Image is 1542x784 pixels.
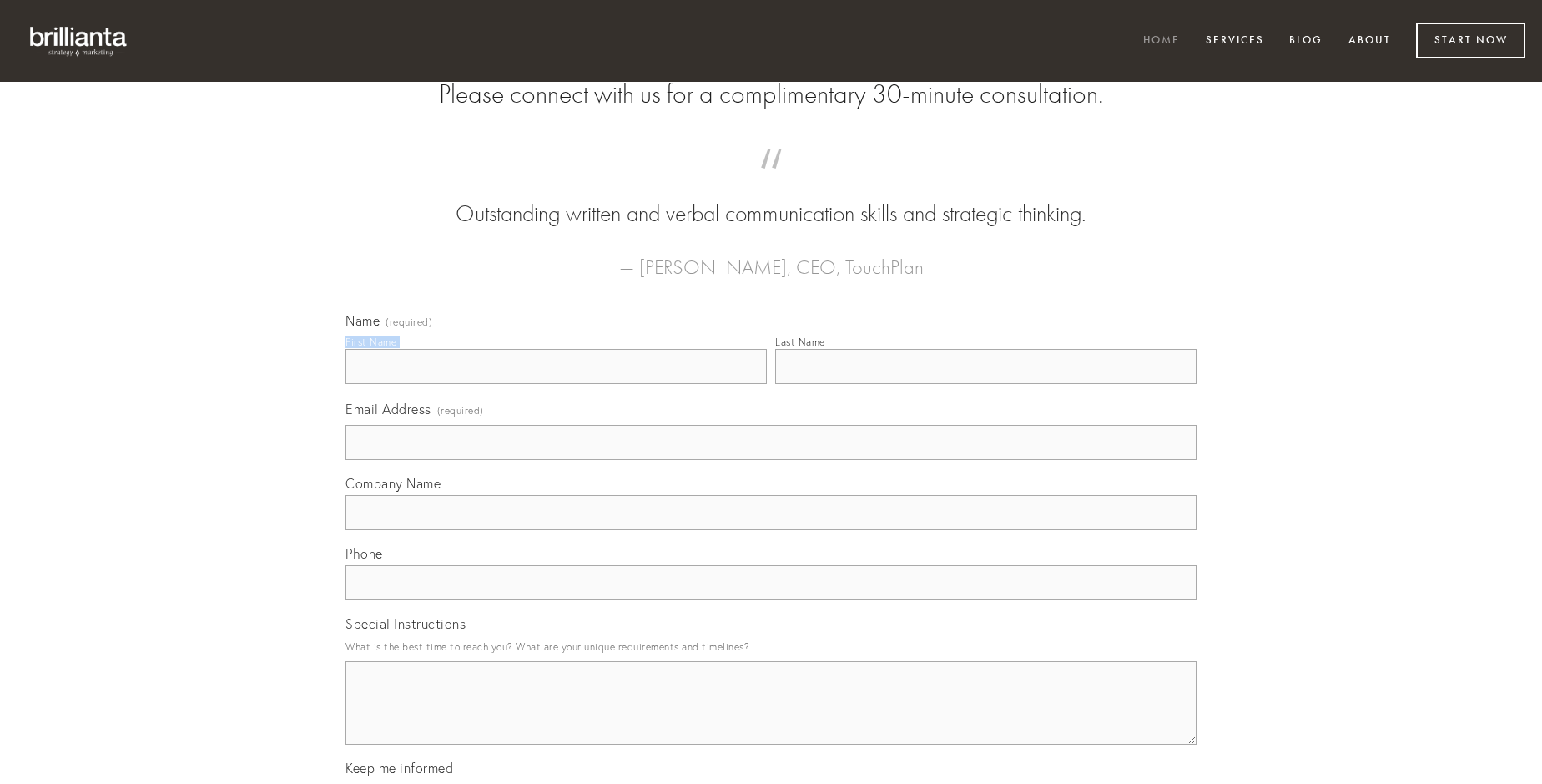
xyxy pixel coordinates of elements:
[17,17,142,65] img: brillianta - research, strategy, marketing
[372,230,1170,284] figcaption: — [PERSON_NAME], CEO, TouchPlan
[345,401,431,417] span: Email Address
[1278,28,1333,55] a: Blog
[1195,28,1275,55] a: Services
[345,475,441,492] span: Company Name
[345,760,453,776] span: Keep me informed
[345,545,383,562] span: Phone
[345,78,1197,110] h2: Please connect with us for a complimentary 30-minute consultation.
[1338,28,1402,55] a: About
[372,165,1170,198] span: “
[385,317,432,327] span: (required)
[1132,28,1191,55] a: Home
[372,165,1170,230] blockquote: Outstanding written and verbal communication skills and strategic thinking.
[1416,23,1525,58] a: Start Now
[345,635,1197,658] p: What is the best time to reach you? What are your unique requirements and timelines?
[437,399,484,422] span: (required)
[775,336,825,348] div: Last Name
[345,615,466,632] span: Special Instructions
[345,312,380,329] span: Name
[345,336,396,348] div: First Name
